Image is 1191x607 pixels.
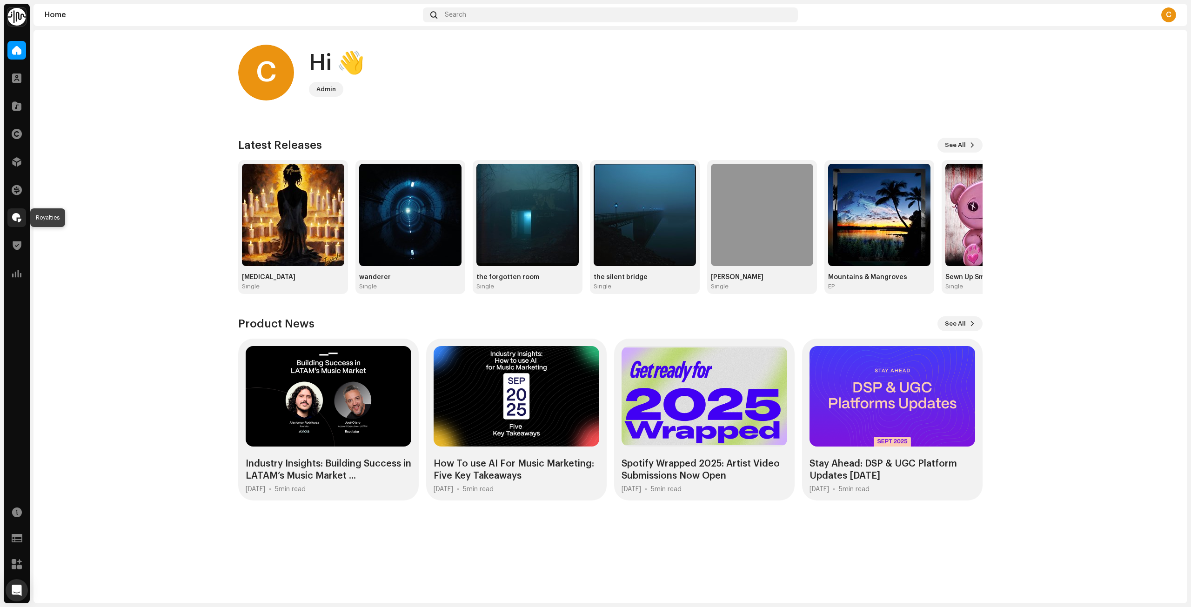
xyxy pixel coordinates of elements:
[843,486,870,493] span: min read
[651,486,682,493] div: 5
[594,283,611,290] div: Single
[711,164,813,266] img: 23bcae1b-a19b-47d4-894b-c83f3970f51c
[945,314,966,333] span: See All
[828,283,835,290] div: EP
[316,84,336,95] div: Admin
[463,486,494,493] div: 5
[622,486,641,493] div: [DATE]
[275,486,306,493] div: 5
[476,273,579,281] div: the forgotten room
[711,273,813,281] div: [PERSON_NAME]
[711,283,729,290] div: Single
[937,316,983,331] button: See All
[945,273,1048,281] div: Sewn Up Smile
[810,486,829,493] div: [DATE]
[246,458,411,482] div: Industry Insights: Building Success in LATAM’s Music Market ...
[810,458,975,482] div: Stay Ahead: DSP & UGC Platform Updates [DATE]
[45,11,419,19] div: Home
[238,316,314,331] h3: Product News
[434,486,453,493] div: [DATE]
[594,164,696,266] img: fb32484a-1b90-4a3b-a5d1-1a186e4eb76f
[594,273,696,281] div: the silent bridge
[7,7,26,26] img: 0f74c21f-6d1c-4dbc-9196-dbddad53419e
[238,138,322,153] h3: Latest Releases
[309,48,365,78] div: Hi 👋
[279,486,306,493] span: min read
[359,283,377,290] div: Single
[6,579,28,601] div: Open Intercom Messenger
[833,486,835,493] div: •
[945,136,966,154] span: See All
[359,273,462,281] div: wanderer
[645,486,647,493] div: •
[242,283,260,290] div: Single
[937,138,983,153] button: See All
[238,45,294,100] div: C
[242,164,344,266] img: 89e69686-c0fb-4701-8e69-9f3a42418080
[434,458,599,482] div: How To use AI For Music Marketing: Five Key Takeaways
[622,458,787,482] div: Spotify Wrapped 2025: Artist Video Submissions Now Open
[242,273,344,281] div: [MEDICAL_DATA]
[945,164,1048,266] img: a0f7aa6e-0b91-4581-801c-a44e14419d36
[1161,7,1176,22] div: C
[945,283,963,290] div: Single
[457,486,459,493] div: •
[476,164,579,266] img: 01d2bac4-16d6-41cf-8a5e-928f03248b9b
[467,486,494,493] span: min read
[839,486,870,493] div: 5
[476,283,494,290] div: Single
[828,164,930,266] img: 2a605f41-b738-4eac-9002-07fdc99e79c4
[828,273,930,281] div: Mountains & Mangroves
[246,486,265,493] div: [DATE]
[655,486,682,493] span: min read
[359,164,462,266] img: 02ec1a05-28ee-4f76-a828-ead7ff25ebce
[445,11,466,19] span: Search
[269,486,271,493] div: •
